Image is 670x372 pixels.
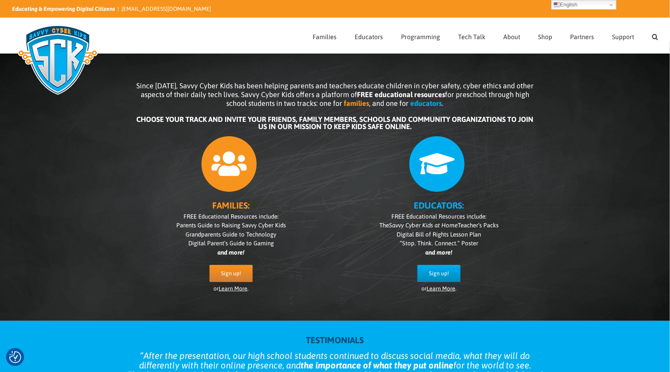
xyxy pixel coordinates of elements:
span: Programming [401,34,440,40]
span: Since [DATE], Savvy Cyber Kids has been helping parents and teachers educate children in cyber sa... [136,82,534,107]
i: and more! [426,249,453,256]
a: Shop [538,18,552,53]
span: Support [612,34,634,40]
span: Parents Guide to Raising Savvy Cyber Kids [176,222,286,229]
span: Grandparents Guide to Technology [186,231,277,238]
i: Educating & Empowering Digital Citizens [12,6,115,12]
strong: the importance of what they put online [301,360,453,370]
span: FREE Educational Resources include: [183,213,279,220]
a: Families [313,18,337,53]
a: [EMAIL_ADDRESS][DOMAIN_NAME] [122,6,211,12]
a: Learn More [427,285,455,292]
span: Tech Talk [458,34,485,40]
span: “Stop. Think. Connect.” Poster [400,240,478,247]
a: Support [612,18,634,53]
span: Digital Bill of Rights Lesson Plan [397,231,481,238]
span: Digital Parent’s Guide to Gaming [188,240,274,247]
b: FREE educational resources [357,90,445,99]
button: Consent Preferences [9,351,21,363]
i: and more! [218,249,245,256]
a: Educators [355,18,383,53]
strong: TESTIMONIALS [306,335,364,345]
b: FAMILIES: [213,200,250,211]
img: Savvy Cyber Kids Logo [12,20,104,100]
span: Shop [538,34,552,40]
a: Sign up! [209,265,253,282]
span: Sign up! [221,270,241,277]
a: Search [652,18,658,53]
a: Partners [570,18,594,53]
span: . [442,99,444,107]
span: Families [313,34,337,40]
b: EDUCATORS: [414,200,464,211]
a: Learn More [219,285,247,292]
span: or . [213,285,249,292]
nav: Main Menu [313,18,658,53]
a: Tech Talk [458,18,485,53]
span: Sign up! [429,270,449,277]
b: educators [411,99,442,107]
b: CHOOSE YOUR TRACK AND INVITE YOUR FRIENDS, FAMILY MEMBERS, SCHOOLS AND COMMUNITY ORGANIZATIONS TO... [137,115,534,131]
span: Educators [355,34,383,40]
a: Programming [401,18,440,53]
span: or . [421,285,457,292]
b: families [344,99,369,107]
span: FREE Educational Resources include: [391,213,487,220]
span: , and one for [369,99,409,107]
a: About [503,18,520,53]
span: About [503,34,520,40]
span: Partners [570,34,594,40]
i: Savvy Cyber Kids at Home [389,222,458,229]
a: Sign up! [417,265,461,282]
span: The Teacher’s Packs [379,222,499,229]
img: en [554,2,560,8]
img: Revisit consent button [9,351,21,363]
